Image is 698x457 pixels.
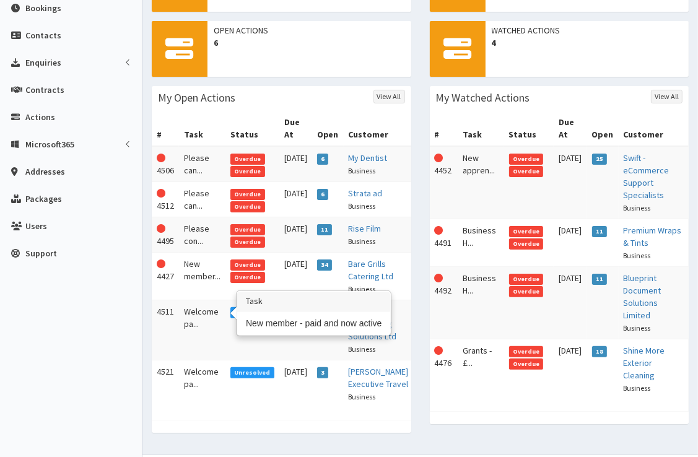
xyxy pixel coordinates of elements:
[157,259,165,268] i: This Action is overdue!
[230,154,265,165] span: Overdue
[317,259,333,271] span: 34
[25,193,62,204] span: Packages
[554,146,587,219] td: [DATE]
[179,146,225,182] td: Please can...
[279,111,312,146] th: Due At
[230,224,265,235] span: Overdue
[279,182,312,217] td: [DATE]
[25,139,74,150] span: Microsoft365
[349,201,376,211] small: Business
[349,188,383,199] a: Strata ad
[230,189,265,200] span: Overdue
[492,37,683,49] span: 4
[458,339,504,399] td: Grants - £...
[435,154,443,162] i: This Action is overdue!
[509,346,544,357] span: Overdue
[554,339,587,399] td: [DATE]
[430,219,458,267] td: 4491
[624,251,651,260] small: Business
[430,111,458,146] th: #
[179,360,225,408] td: Welcome pa...
[25,111,55,123] span: Actions
[458,111,504,146] th: Task
[436,92,530,103] h3: My Watched Actions
[317,224,333,235] span: 11
[279,146,312,182] td: [DATE]
[317,367,329,378] span: 3
[230,166,265,177] span: Overdue
[651,90,683,103] a: View All
[25,166,65,177] span: Addresses
[509,154,544,165] span: Overdue
[458,267,504,339] td: Business H...
[225,111,279,146] th: Status
[157,189,165,198] i: This Action is overdue!
[624,272,661,321] a: Blueprint Document Solutions Limited
[279,253,312,300] td: [DATE]
[317,154,329,165] span: 6
[157,154,165,162] i: This Action is overdue!
[624,323,651,333] small: Business
[152,360,179,408] td: 4521
[592,226,608,237] span: 11
[230,259,265,271] span: Overdue
[230,237,265,248] span: Overdue
[152,217,179,253] td: 4495
[237,311,390,335] div: New member - paid and now active
[25,30,61,41] span: Contacts
[624,345,665,381] a: Shine More Exterior Cleaning
[312,111,344,146] th: Open
[619,111,689,146] th: Customer
[214,24,405,37] span: Open Actions
[179,253,225,300] td: New member...
[152,300,179,360] td: 4511
[157,224,165,233] i: This Action is overdue!
[430,146,458,219] td: 4452
[435,226,443,235] i: This Action is overdue!
[349,284,376,294] small: Business
[25,2,61,14] span: Bookings
[624,225,682,248] a: Premium Wraps & Tints
[214,37,405,49] span: 6
[509,238,544,250] span: Overdue
[430,267,458,339] td: 4492
[435,346,443,355] i: This Action is overdue!
[230,367,274,378] span: Unresolved
[25,84,64,95] span: Contracts
[624,152,670,201] a: Swift - eCommerce Support Specialists
[349,237,376,246] small: Business
[349,366,409,390] a: [PERSON_NAME] Executive Travel
[349,258,394,282] a: Bare Grills Catering Ltd
[152,146,179,182] td: 4506
[509,166,544,177] span: Overdue
[554,219,587,267] td: [DATE]
[592,154,608,165] span: 25
[279,360,312,408] td: [DATE]
[179,182,225,217] td: Please can...
[230,272,265,283] span: Overdue
[230,201,265,212] span: Overdue
[509,274,544,285] span: Overdue
[458,219,504,267] td: Business H...
[349,166,376,175] small: Business
[373,90,405,103] a: View All
[349,223,382,234] a: Rise Film
[152,182,179,217] td: 4512
[509,286,544,297] span: Overdue
[152,111,179,146] th: #
[349,344,376,354] small: Business
[435,274,443,282] i: This Action is overdue!
[25,57,61,68] span: Enquiries
[554,111,587,146] th: Due At
[349,392,376,401] small: Business
[554,267,587,339] td: [DATE]
[592,346,608,357] span: 18
[430,339,458,399] td: 4476
[179,217,225,253] td: Please con...
[349,152,388,163] a: My Dentist
[504,111,554,146] th: Status
[624,203,651,212] small: Business
[237,292,390,311] h3: Task
[179,111,225,146] th: Task
[592,274,608,285] span: 11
